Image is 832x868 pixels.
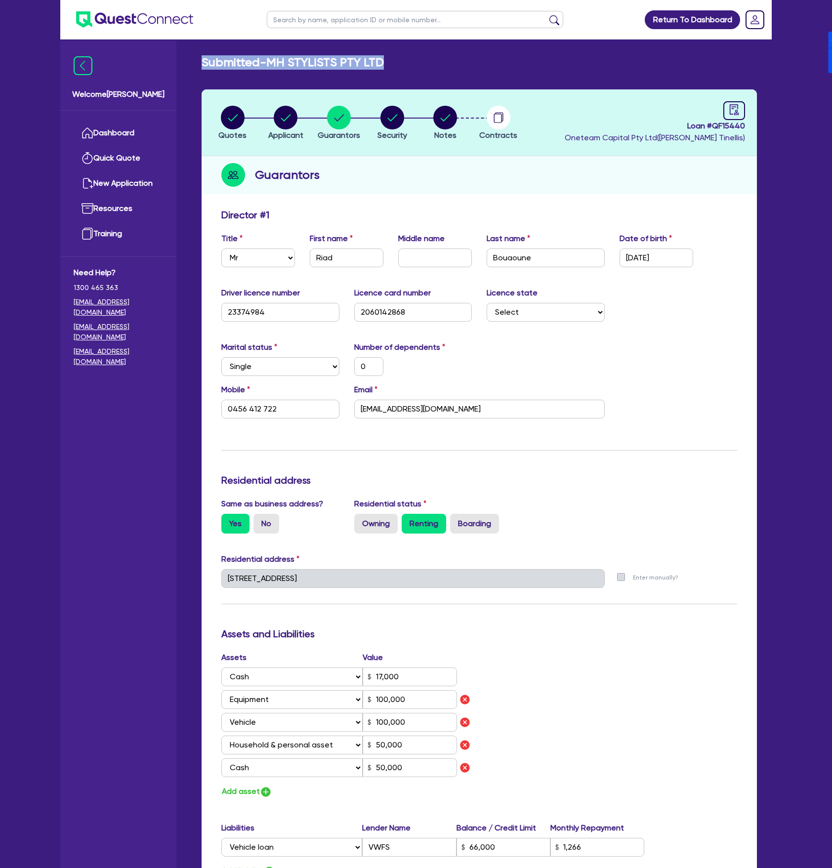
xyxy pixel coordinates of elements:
img: icon-menu-close [74,56,92,75]
img: icon remove asset liability [459,739,471,751]
a: [EMAIL_ADDRESS][DOMAIN_NAME] [74,297,163,318]
h3: Assets and Liabilities [221,628,737,640]
button: Contracts [479,105,518,142]
label: Assets [221,652,363,663]
img: quick-quote [82,152,93,164]
button: Quotes [218,105,247,142]
label: Licence card number [354,287,431,299]
label: Monthly Repayment [550,822,644,834]
button: Notes [433,105,458,142]
span: Notes [434,130,457,140]
img: icon-add [260,786,272,798]
label: Date of birth [620,233,672,245]
label: Last name [487,233,530,245]
input: Balance / Credit Limit [457,838,550,857]
button: Security [377,105,408,142]
span: 1300 465 363 [74,283,163,293]
label: Residential status [354,498,426,510]
span: Oneteam Capital Pty Ltd ( [PERSON_NAME] Tinellis ) [565,133,745,142]
input: Monthly Repayment [550,838,644,857]
input: Search by name, application ID or mobile number... [267,11,563,28]
span: Welcome [PERSON_NAME] [72,88,165,100]
label: First name [310,233,353,245]
span: Applicant [268,130,303,140]
span: Contracts [479,130,517,140]
img: icon remove asset liability [459,762,471,774]
label: Driver licence number [221,287,300,299]
label: Same as business address? [221,498,323,510]
label: Enter manually? [633,573,678,582]
a: Resources [74,196,163,221]
span: Quotes [218,130,247,140]
img: training [82,228,93,240]
img: new-application [82,177,93,189]
span: Loan # QF15440 [565,120,745,132]
a: Return To Dashboard [645,10,740,29]
label: Licence state [487,287,538,299]
a: [EMAIL_ADDRESS][DOMAIN_NAME] [74,322,163,342]
label: Residential address [221,553,299,565]
h3: Residential address [221,474,737,486]
img: step-icon [221,163,245,187]
label: Middle name [398,233,445,245]
input: Value [363,667,457,686]
input: DD / MM / YYYY [620,248,693,267]
label: Value [363,652,383,663]
a: Dashboard [74,121,163,146]
label: Mobile [221,384,250,396]
label: Email [354,384,377,396]
label: No [253,514,279,534]
input: Value [363,758,457,777]
img: icon remove asset liability [459,694,471,705]
button: Applicant [268,105,304,142]
label: Liabilities [221,822,362,834]
label: Title [221,233,243,245]
button: Add asset [221,785,272,798]
label: Renting [402,514,446,534]
img: quest-connect-logo-blue [76,11,193,28]
label: Owning [354,514,398,534]
label: Lender Name [362,822,456,834]
h2: Guarantors [255,166,320,184]
a: [EMAIL_ADDRESS][DOMAIN_NAME] [74,346,163,367]
label: Balance / Credit Limit [457,822,550,834]
span: Guarantors [318,130,360,140]
label: Marital status [221,341,277,353]
h3: Director # 1 [221,209,269,221]
span: Need Help? [74,267,163,279]
input: Value [363,690,457,709]
label: Boarding [450,514,499,534]
span: Security [377,130,407,140]
label: Number of dependents [354,341,445,353]
input: Lender Name [362,838,456,857]
a: New Application [74,171,163,196]
img: resources [82,203,93,214]
label: Yes [221,514,250,534]
img: icon remove asset liability [459,716,471,728]
input: Value [363,736,457,754]
span: audit [729,104,740,115]
a: Dropdown toggle [742,7,768,33]
a: Quick Quote [74,146,163,171]
h2: Submitted - MH STYLISTS PTY LTD [202,55,384,70]
a: Training [74,221,163,247]
button: Guarantors [317,105,361,142]
input: Value [363,713,457,732]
